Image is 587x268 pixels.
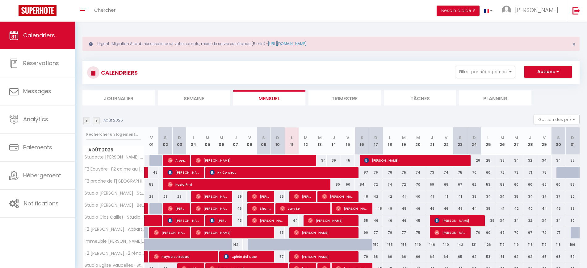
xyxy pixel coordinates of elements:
abbr: S [361,135,363,141]
abbr: M [402,135,406,141]
abbr: L [193,135,195,141]
th: 06 [215,127,229,155]
div: 65 [453,251,467,262]
span: × [572,40,576,48]
div: 41 [425,191,439,202]
th: 21 [425,127,439,155]
div: 45 [411,215,425,226]
div: 153 [397,239,411,250]
div: 155 [383,239,397,250]
div: 63 [551,251,565,262]
li: Planning [459,90,531,105]
abbr: L [487,135,489,141]
div: 38 [481,203,495,214]
div: 43 [551,203,565,214]
div: 34 [495,215,509,226]
li: Journalier [82,90,155,105]
div: 46 [383,215,397,226]
div: 37 [551,191,565,202]
span: Immeuble [PERSON_NAME] · Petit immeuble de 2 appartements au [GEOGRAPHIC_DATA] [84,239,145,244]
abbr: D [571,135,574,141]
span: [PERSON_NAME] [434,227,467,238]
div: 72 [537,227,551,238]
li: Semaine [158,90,230,105]
div: 62 [523,251,537,262]
th: 31 [565,127,580,155]
span: [PERSON_NAME] [154,227,186,238]
span: [PERSON_NAME] [168,215,200,226]
abbr: M [416,135,420,141]
div: 62 [509,251,523,262]
div: 33 [495,155,509,166]
div: 53 [481,251,495,262]
abbr: J [529,135,531,141]
div: 80 [327,179,341,190]
div: 44 [537,203,551,214]
div: 60 [481,167,495,178]
div: 66 [397,251,411,262]
th: 25 [481,127,495,155]
span: Ophée del Coso [224,251,270,262]
abbr: M [501,135,504,141]
abbr: S [459,135,462,141]
span: [PERSON_NAME] [434,215,481,226]
div: 29 [145,191,158,202]
abbr: L [291,135,293,141]
div: 69 [383,251,397,262]
span: F2 [PERSON_NAME] · Appartement Cosy Centre Historique [84,227,145,232]
span: Réservations [23,59,59,67]
div: 67 [453,179,467,190]
span: [PERSON_NAME] [515,6,558,14]
span: [PERSON_NAME] [196,191,228,202]
div: 35 [271,191,285,202]
th: 26 [495,127,509,155]
span: [PERSON_NAME] [196,227,270,238]
input: Rechercher un logement... [86,129,141,140]
div: 46 [369,215,383,226]
div: 69 [425,179,439,190]
span: Studette [PERSON_NAME] entièrement rénovée et lumineuse [84,155,145,159]
div: 106 [565,239,580,250]
div: 76 [369,167,383,178]
div: 90 [341,179,355,190]
th: 10 [271,127,285,155]
div: 142 [453,239,467,250]
a: [URL][DOMAIN_NAME] [268,41,306,46]
th: 28 [523,127,537,155]
div: 66 [411,251,425,262]
div: 70 [467,227,481,238]
iframe: LiveChat chat widget [561,242,587,268]
div: 64 [425,251,439,262]
div: 55 [355,215,369,226]
div: 75 [397,167,411,178]
button: Close [572,42,576,47]
span: Hk Concept [210,167,353,178]
div: 34 [313,155,327,166]
th: 12 [299,127,312,155]
div: 72 [495,167,509,178]
abbr: V [150,135,153,141]
span: Analytics [23,115,48,123]
th: 20 [411,127,425,155]
div: 65 [537,251,551,262]
abbr: S [164,135,167,141]
div: 55 [565,179,580,190]
div: 38 [565,203,580,214]
div: 41 [453,191,467,202]
img: ... [502,6,511,15]
div: 34 [537,155,551,166]
li: Mensuel [233,90,305,105]
div: 70 [411,179,425,190]
th: 27 [509,127,523,155]
div: 53 [481,179,495,190]
div: 72 [397,179,411,190]
div: 32 [523,215,537,226]
div: 67 [523,227,537,238]
th: 15 [341,127,355,155]
th: 24 [467,127,481,155]
img: logout [572,7,580,14]
span: F2 Écuyère · F2 calme au [GEOGRAPHIC_DATA] [84,167,145,171]
div: 53 [145,179,158,190]
th: 09 [257,127,270,155]
div: 42 [509,203,523,214]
